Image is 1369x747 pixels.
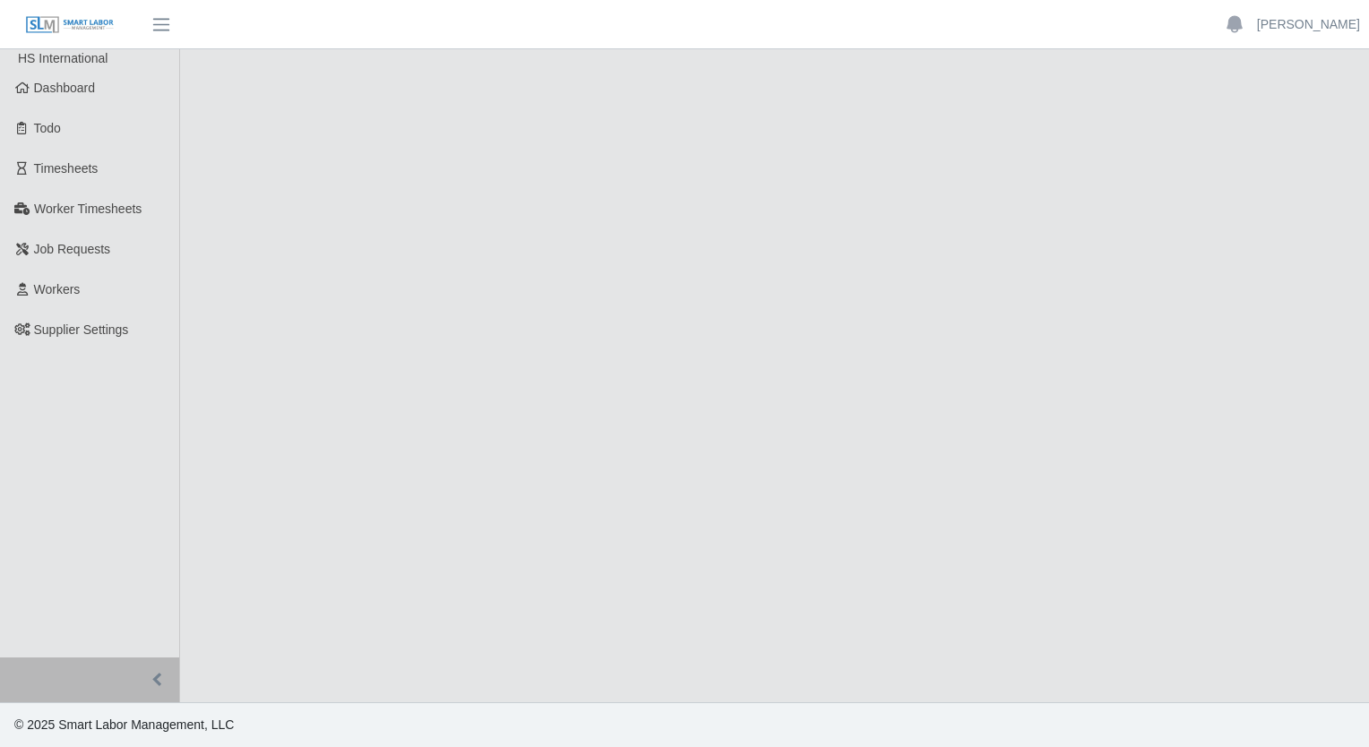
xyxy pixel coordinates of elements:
[1257,15,1360,34] a: [PERSON_NAME]
[34,242,111,256] span: Job Requests
[25,15,115,35] img: SLM Logo
[34,282,81,296] span: Workers
[14,717,234,732] span: © 2025 Smart Labor Management, LLC
[18,51,108,65] span: HS International
[34,81,96,95] span: Dashboard
[34,121,61,135] span: Todo
[34,322,129,337] span: Supplier Settings
[34,161,99,176] span: Timesheets
[34,202,142,216] span: Worker Timesheets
